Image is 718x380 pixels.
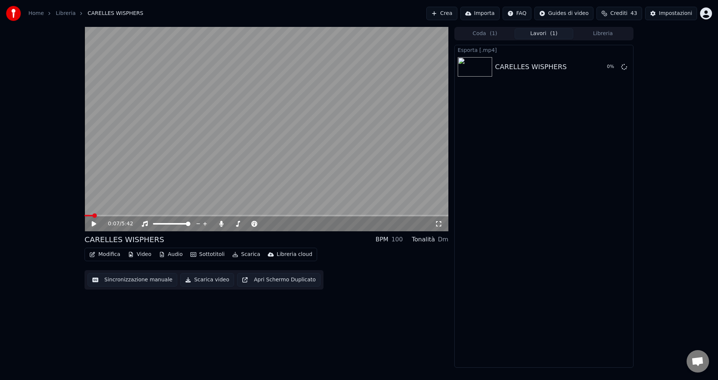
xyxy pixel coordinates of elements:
[596,7,642,20] button: Crediti43
[412,235,435,244] div: Tonalità
[122,220,133,228] span: 5:42
[503,7,531,20] button: FAQ
[455,45,633,54] div: Esporta [.mp4]
[108,220,126,228] div: /
[610,10,628,17] span: Crediti
[86,249,123,260] button: Modifica
[659,10,692,17] div: Impostazioni
[108,220,120,228] span: 0:07
[455,28,515,39] button: Coda
[125,249,154,260] button: Video
[426,7,457,20] button: Crea
[229,249,263,260] button: Scarica
[607,64,618,70] div: 0 %
[156,249,186,260] button: Audio
[438,235,448,244] div: Dm
[645,7,697,20] button: Impostazioni
[28,10,143,17] nav: breadcrumb
[630,10,637,17] span: 43
[88,273,177,287] button: Sincronizzazione manuale
[237,273,320,287] button: Apri Schermo Duplicato
[187,249,228,260] button: Sottotitoli
[490,30,497,37] span: ( 1 )
[550,30,558,37] span: ( 1 )
[85,234,164,245] div: CARELLES WISPHERS
[88,10,143,17] span: CARELLES WISPHERS
[573,28,632,39] button: Libreria
[180,273,234,287] button: Scarica video
[28,10,44,17] a: Home
[375,235,388,244] div: BPM
[460,7,500,20] button: Importa
[56,10,76,17] a: Libreria
[6,6,21,21] img: youka
[687,350,709,373] div: Aprire la chat
[515,28,574,39] button: Lavori
[277,251,312,258] div: Libreria cloud
[392,235,403,244] div: 100
[534,7,593,20] button: Guides di video
[495,62,567,72] div: CARELLES WISPHERS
